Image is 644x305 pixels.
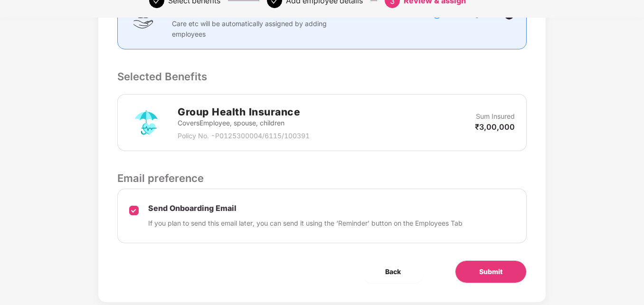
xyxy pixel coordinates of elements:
p: ₹3,00,000 [475,122,515,132]
p: Send Onboarding Email [148,203,463,213]
h2: Group Health Insurance [178,104,310,120]
p: Covers Employee, spouse, children [178,118,310,128]
p: Policy No. - P0125300004/6115/100391 [178,131,310,141]
button: Submit [455,260,527,283]
span: Back [385,267,401,277]
p: Sum Insured [476,111,515,122]
span: Submit [479,267,502,277]
p: Selected Benefits [117,68,527,85]
button: Back [361,260,425,283]
img: svg+xml;base64,PHN2ZyB4bWxucz0iaHR0cDovL3d3dy53My5vcmcvMjAwMC9zdmciIHdpZHRoPSI3MiIgaGVpZ2h0PSI3Mi... [129,105,163,140]
p: If you plan to send this email later, you can send it using the ‘Reminder’ button on the Employee... [148,218,463,229]
p: Email preference [117,170,527,186]
p: Clove Dental, Pharmeasy, Nua Women, Prystine Care etc will be automatically assigned by adding em... [172,8,328,39]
